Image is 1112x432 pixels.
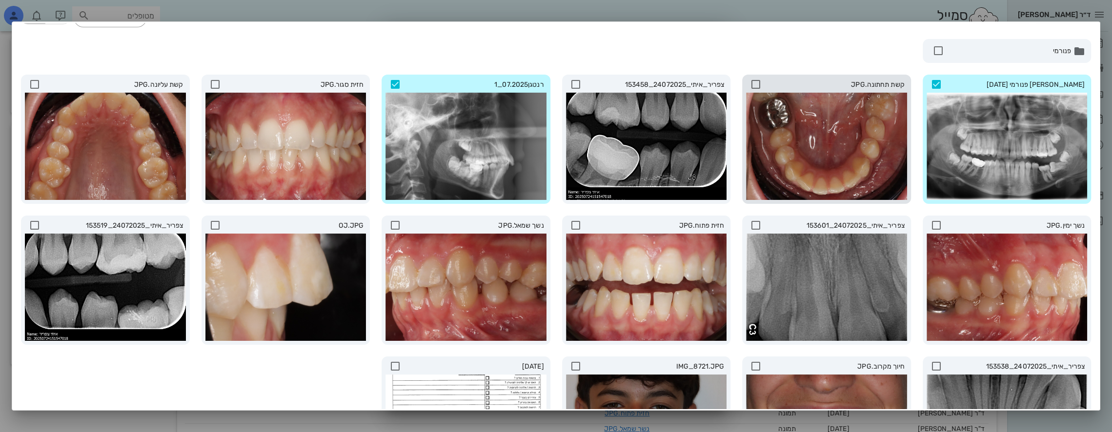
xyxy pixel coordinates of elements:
span: פנורמי [947,46,1072,57]
span: נשך ימין.JPG [945,220,1085,231]
span: צפריר_איתי_24072025_153458 [584,79,725,90]
span: חיוך מקרוב.JPG [764,361,905,372]
span: קשת תחתונה.JPG [764,79,905,90]
span: צפריר_איתי_24072025_153601 [764,220,905,231]
span: קשת עליונה.JPG [43,79,183,90]
span: חזית פתוח.JPG [584,220,725,231]
span: [DATE] [404,361,544,372]
span: IMG_8721.JPG [584,361,725,372]
span: צפריר_איתי_24072025_153538 [945,361,1085,372]
span: חזית סגור.JPG [223,79,364,90]
span: נשך שמאל.JPG [404,220,544,231]
span: OJ.JPG [223,220,364,231]
span: [PERSON_NAME] פנורמי [DATE] [945,79,1085,90]
span: צפריר_איתי_24072025_153519 [43,220,183,231]
span: רנטגן07.2025_1 [404,79,544,90]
